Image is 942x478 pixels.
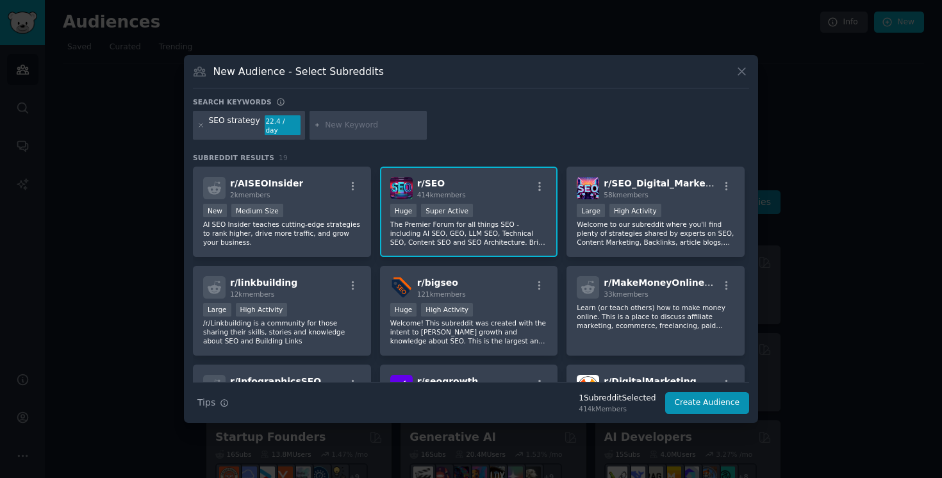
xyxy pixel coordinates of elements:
[421,303,473,317] div: High Activity
[421,204,473,217] div: Super Active
[279,154,288,161] span: 19
[577,220,734,247] p: Welcome to our subreddit where you'll find plenty of strategies shared by experts on SEO, Content...
[390,375,413,397] img: seogrowth
[230,191,270,199] span: 2k members
[193,391,233,414] button: Tips
[579,404,656,413] div: 414k Members
[417,277,458,288] span: r/ bigseo
[230,290,274,298] span: 12k members
[390,318,548,345] p: Welcome! This subreddit was created with the intent to [PERSON_NAME] growth and knowledge about S...
[236,303,288,317] div: High Activity
[604,178,725,188] span: r/ SEO_Digital_Marketing
[390,303,417,317] div: Huge
[203,318,361,345] p: /r/Linkbuilding is a community for those sharing their skills, stories and knowledge about SEO an...
[604,290,648,298] span: 33k members
[665,392,750,414] button: Create Audience
[577,177,599,199] img: SEO_Digital_Marketing
[231,204,283,217] div: Medium Size
[390,204,417,217] div: Huge
[577,204,605,217] div: Large
[604,376,696,386] span: r/ DigitalMarketing
[604,277,734,288] span: r/ MakeMoneyOnlineGuide
[390,276,413,299] img: bigseo
[209,115,260,136] div: SEO strategy
[203,204,227,217] div: New
[417,290,466,298] span: 121k members
[193,97,272,106] h3: Search keywords
[417,376,479,386] span: r/ seogrowth
[203,220,361,247] p: AI SEO Insider teaches cutting-edge strategies to rank higher, drive more traffic, and grow your ...
[609,204,661,217] div: High Activity
[213,65,384,78] h3: New Audience - Select Subreddits
[417,191,466,199] span: 414k members
[230,277,297,288] span: r/ linkbuilding
[577,303,734,330] p: Learn (or teach others) how to make money online. This is a place to discuss affiliate marketing,...
[193,153,274,162] span: Subreddit Results
[390,220,548,247] p: The Premier Forum for all things SEO - including AI SEO, GEO, LLM SEO, Technical SEO, Content SEO...
[197,396,215,409] span: Tips
[579,393,656,404] div: 1 Subreddit Selected
[604,191,648,199] span: 58k members
[203,303,231,317] div: Large
[265,115,301,136] div: 22.4 / day
[390,177,413,199] img: SEO
[577,375,599,397] img: DigitalMarketing
[230,178,303,188] span: r/ AISEOInsider
[417,178,445,188] span: r/ SEO
[230,376,321,386] span: r/ InfographicsSEO
[325,120,422,131] input: New Keyword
